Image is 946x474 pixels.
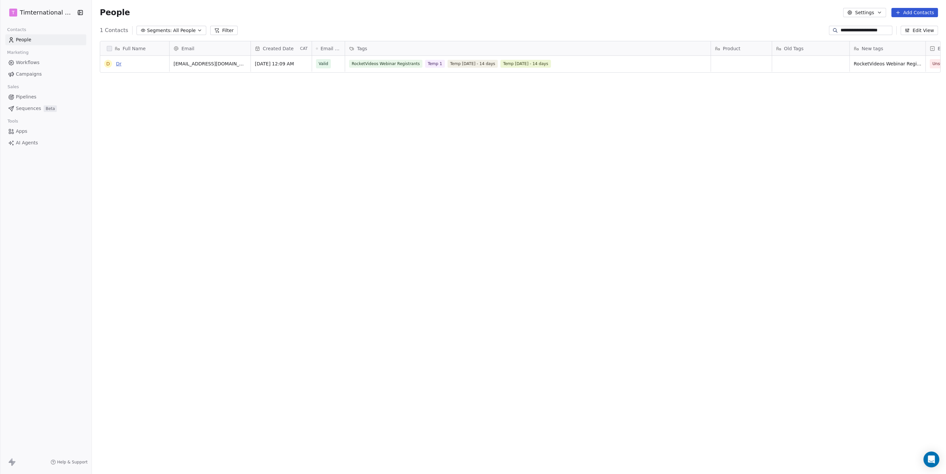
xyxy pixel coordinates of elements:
[5,91,86,102] a: Pipelines
[500,60,551,68] span: Temp [DATE] - 14 days
[843,8,886,17] button: Settings
[16,128,27,135] span: Apps
[924,452,939,467] div: Open Intercom Messenger
[174,60,247,67] span: [EMAIL_ADDRESS][DOMAIN_NAME]
[20,8,75,17] span: Timternational B.V.
[16,105,41,112] span: Sequences
[251,41,312,55] div: Created DateCAT
[5,57,86,68] a: Workflows
[147,27,172,34] span: Segments:
[12,9,15,16] span: T
[5,137,86,148] a: AI Agents
[255,60,308,67] span: [DATE] 12:09 AM
[57,459,88,465] span: Help & Support
[5,34,86,45] a: People
[5,126,86,137] a: Apps
[16,139,38,146] span: AI Agents
[16,36,31,43] span: People
[100,56,170,443] div: grid
[357,45,367,52] span: Tags
[312,41,345,55] div: Email Verification Status
[5,116,21,126] span: Tools
[16,59,40,66] span: Workflows
[173,27,196,34] span: All People
[850,41,926,55] div: New tags
[891,8,938,17] button: Add Contacts
[123,45,146,52] span: Full Name
[425,60,445,68] span: Temp 1
[784,45,804,52] span: Old Tags
[100,8,130,18] span: People
[8,7,72,18] button: TTimternational B.V.
[116,61,122,66] a: Dr
[170,41,251,55] div: Email
[345,41,711,55] div: Tags
[772,41,849,55] div: Old Tags
[321,45,341,52] span: Email Verification Status
[862,45,883,52] span: New tags
[448,60,498,68] span: Temp [DATE] - 14 days
[300,46,308,51] span: CAT
[106,60,110,67] div: D
[711,41,772,55] div: Product
[723,45,740,52] span: Product
[16,93,36,100] span: Pipelines
[100,41,169,55] div: Full Name
[5,69,86,80] a: Campaigns
[4,25,29,35] span: Contacts
[44,105,57,112] span: Beta
[901,26,938,35] button: Edit View
[5,103,86,114] a: SequencesBeta
[854,60,922,67] span: RocketVideos Webinar Registrants
[4,48,31,57] span: Marketing
[263,45,294,52] span: Created Date
[181,45,194,52] span: Email
[100,26,128,34] span: 1 Contacts
[210,26,238,35] button: Filter
[5,82,22,92] span: Sales
[349,60,422,68] span: RocketVideos Webinar Registrants
[16,71,42,78] span: Campaigns
[319,60,328,67] span: Valid
[51,459,88,465] a: Help & Support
